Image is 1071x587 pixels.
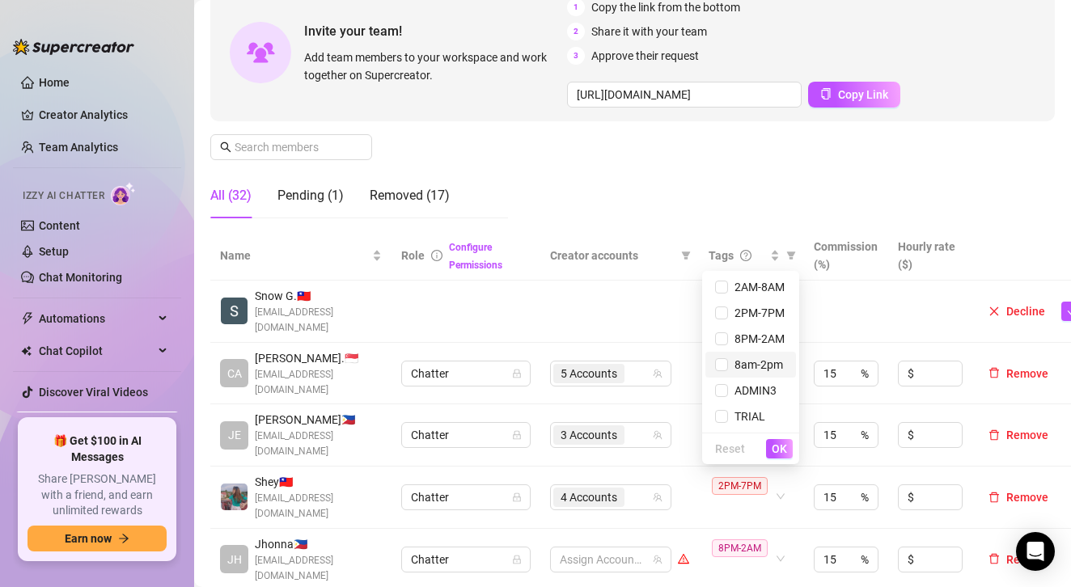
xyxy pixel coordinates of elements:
[13,39,134,55] img: logo-BBDzfeDw.svg
[567,23,585,40] span: 2
[591,23,707,40] span: Share it with your team
[39,306,154,332] span: Automations
[838,88,888,101] span: Copy Link
[982,364,1055,383] button: Remove
[23,188,104,204] span: Izzy AI Chatter
[21,345,32,357] img: Chat Copilot
[512,430,522,440] span: lock
[111,182,136,205] img: AI Chatter
[255,535,382,553] span: Jhonna 🇵🇭
[255,305,382,336] span: [EMAIL_ADDRESS][DOMAIN_NAME]
[431,250,442,261] span: info-circle
[255,411,382,429] span: [PERSON_NAME] 🇵🇭
[39,245,69,258] a: Setup
[411,547,521,572] span: Chatter
[772,442,787,455] span: OK
[678,243,694,268] span: filter
[561,488,617,506] span: 4 Accounts
[304,21,567,41] span: Invite your team!
[65,532,112,545] span: Earn now
[783,243,799,268] span: filter
[210,231,392,281] th: Name
[228,426,241,444] span: JE
[21,312,34,325] span: thunderbolt
[411,361,521,386] span: Chatter
[255,349,382,367] span: [PERSON_NAME]. 🇸🇬
[28,433,167,465] span: 🎁 Get $100 in AI Messages
[712,477,768,495] span: 2PM-7PM
[449,242,502,271] a: Configure Permissions
[210,186,252,205] div: All (32)
[681,251,691,260] span: filter
[766,439,793,458] button: OK
[220,141,231,153] span: search
[255,429,382,459] span: [EMAIL_ADDRESS][DOMAIN_NAME]
[728,384,777,397] span: ADMIN3
[28,471,167,519] span: Share [PERSON_NAME] with a friend, and earn unlimited rewards
[370,186,450,205] div: Removed (17)
[728,306,785,319] span: 2PM-7PM
[401,249,425,262] span: Role
[591,47,699,65] span: Approve their request
[39,338,154,364] span: Chat Copilot
[235,138,349,156] input: Search members
[678,553,689,564] span: warning
[982,488,1055,507] button: Remove
[804,231,888,281] th: Commission (%)
[553,488,624,507] span: 4 Accounts
[728,410,765,423] span: TRIAL
[982,550,1055,569] button: Remove
[728,281,785,293] span: 2AM-8AM
[709,247,734,264] span: Tags
[982,302,1052,321] button: Decline
[227,365,242,382] span: CA
[255,367,382,398] span: [EMAIL_ADDRESS][DOMAIN_NAME]
[512,369,522,378] span: lock
[255,553,382,584] span: [EMAIL_ADDRESS][DOMAIN_NAME]
[255,491,382,522] span: [EMAIL_ADDRESS][DOMAIN_NAME]
[1006,553,1048,566] span: Remove
[1006,367,1048,380] span: Remove
[277,186,344,205] div: Pending (1)
[988,553,1000,564] span: delete
[220,247,369,264] span: Name
[411,485,521,509] span: Chatter
[1016,532,1055,571] div: Open Intercom Messenger
[820,88,832,99] span: copy
[512,492,522,502] span: lock
[808,82,900,108] button: Copy Link
[227,551,242,568] span: JH
[550,247,675,264] span: Creator accounts
[982,425,1055,445] button: Remove
[39,271,122,284] a: Chat Monitoring
[553,364,624,383] span: 5 Accounts
[39,386,148,399] a: Discover Viral Videos
[255,473,382,491] span: Shey 🇹🇼
[988,367,1000,378] span: delete
[709,439,751,458] button: Reset
[728,332,785,345] span: 8PM-2AM
[786,251,796,260] span: filter
[988,306,1000,317] span: close
[653,430,662,440] span: team
[1006,491,1048,504] span: Remove
[304,49,561,84] span: Add team members to your workspace and work together on Supercreator.
[221,298,248,324] img: Snow Gumba
[988,429,1000,441] span: delete
[255,287,382,305] span: Snow G. 🇹🇼
[39,102,168,128] a: Creator Analytics
[1006,429,1048,441] span: Remove
[561,426,617,444] span: 3 Accounts
[653,555,662,564] span: team
[512,555,522,564] span: lock
[740,250,751,261] span: question-circle
[988,492,1000,503] span: delete
[712,539,768,557] span: 8PM-2AM
[888,231,972,281] th: Hourly rate ($)
[561,365,617,382] span: 5 Accounts
[567,47,585,65] span: 3
[221,484,248,510] img: Shey
[118,533,129,544] span: arrow-right
[39,219,80,232] a: Content
[728,358,783,371] span: 8am-2pm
